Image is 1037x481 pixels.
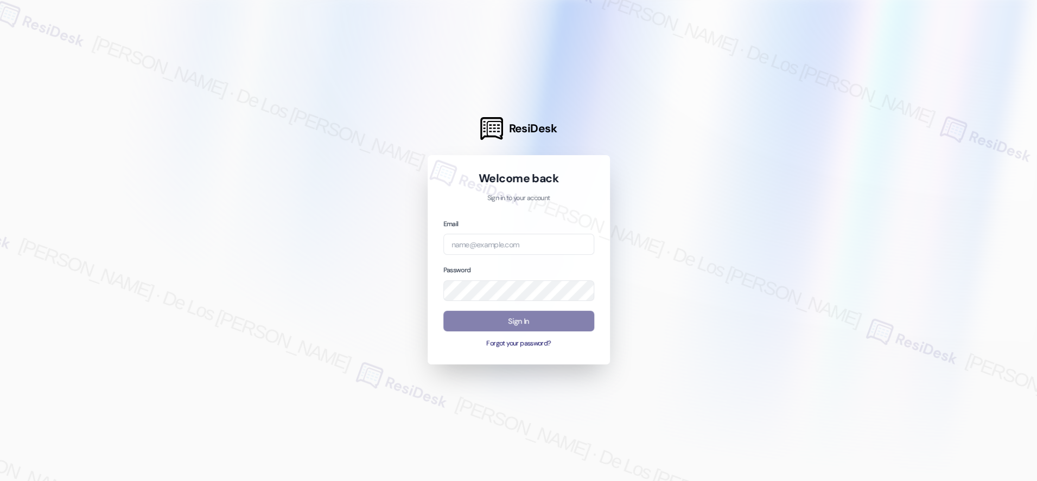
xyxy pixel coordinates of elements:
[443,339,594,349] button: Forgot your password?
[443,194,594,203] p: Sign in to your account
[508,121,557,136] span: ResiDesk
[443,171,594,186] h1: Welcome back
[443,234,594,255] input: name@example.com
[443,266,471,274] label: Password
[443,311,594,332] button: Sign In
[480,117,503,140] img: ResiDesk Logo
[443,220,459,228] label: Email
